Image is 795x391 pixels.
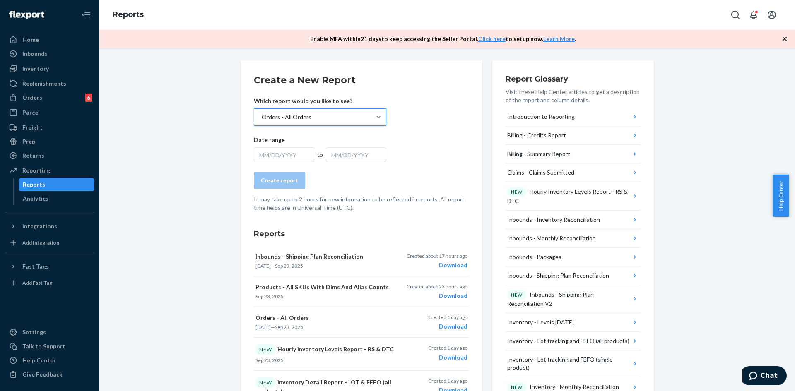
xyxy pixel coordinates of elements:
button: Billing - Summary Report [506,145,641,163]
button: Create report [254,172,305,189]
button: Orders - All Orders[DATE]—Sep 23, 2025Created 1 day agoDownload [254,307,469,338]
div: Give Feedback [22,370,63,379]
p: Enable MFA within 21 days to keep accessing the Seller Portal. to setup now. . [310,35,576,43]
div: Billing - Summary Report [507,150,570,158]
div: Hourly Inventory Levels Report - RS & DTC [507,187,631,205]
button: Fast Tags [5,260,94,273]
button: Inbounds - Inventory Reconciliation [506,211,641,229]
button: NEWHourly Inventory Levels Report - RS & DTC [506,182,641,211]
h3: Report Glossary [506,74,641,84]
div: Download [407,261,467,269]
div: Billing - Credits Report [507,131,566,139]
div: Orders - All Orders [262,113,311,121]
div: Freight [22,123,43,132]
button: Open account menu [764,7,780,23]
a: Inbounds [5,47,94,60]
a: Add Integration [5,236,94,249]
div: Home [22,36,39,44]
div: MM/DD/YYYY [254,147,314,162]
div: Help Center [22,356,56,365]
a: Settings [5,326,94,339]
div: Create report [261,176,298,185]
button: Inbounds - Shipping Plan Reconciliation [506,266,641,285]
div: Inbounds - Shipping Plan Reconciliation V2 [507,290,631,308]
button: Talk to Support [5,340,94,353]
a: Replenishments [5,77,94,90]
p: It may take up to 2 hours for new information to be reflected in reports. All report time fields ... [254,195,469,212]
div: Settings [22,328,46,336]
div: Add Fast Tag [22,279,52,286]
p: Created 1 day ago [428,344,467,351]
div: to [314,151,326,159]
button: Help Center [773,175,789,217]
p: Created 1 day ago [428,377,467,384]
p: NEW [511,384,523,391]
div: Reporting [22,166,50,175]
div: Add Integration [22,239,59,246]
p: — [255,324,395,331]
div: Replenishments [22,79,66,88]
div: Analytics [23,194,48,203]
time: Sep 23, 2025 [255,357,284,363]
div: Orders [22,94,42,102]
div: MM/DD/YYYY [326,147,386,162]
div: 6 [85,94,92,102]
time: Sep 23, 2025 [255,293,284,300]
div: Returns [22,151,44,160]
div: Download [428,353,467,362]
div: Download [428,322,467,331]
button: Inventory - Levels [DATE] [506,313,641,332]
div: Inventory - Levels [DATE] [507,318,574,326]
p: Hourly Inventory Levels Report - RS & DTC [255,344,395,355]
div: Inbounds - Monthly Reconciliation [507,234,596,242]
a: Add Fast Tag [5,276,94,290]
button: Claims - Claims Submitted [506,163,641,182]
div: Download [407,292,467,300]
p: Products - All SKUs With Dims And Alias Counts [255,283,395,291]
button: Inbounds - Monthly Reconciliation [506,229,641,248]
div: Reports [23,180,45,189]
img: Flexport logo [9,11,44,19]
button: Products - All SKUs With Dims And Alias CountsSep 23, 2025Created about 23 hours agoDownload [254,276,469,307]
a: Reports [19,178,95,191]
h3: Reports [254,228,469,239]
a: Help Center [5,354,94,367]
p: Orders - All Orders [255,314,395,322]
p: NEW [511,189,523,195]
a: Freight [5,121,94,134]
button: NEWHourly Inventory Levels Report - RS & DTCSep 23, 2025Created 1 day agoDownload [254,338,469,370]
div: Integrations [22,222,57,230]
button: Give Feedback [5,368,94,381]
div: Inbounds - Packages [507,253,561,261]
button: Inventory - Lot tracking and FEFO (all products) [506,332,641,350]
a: Parcel [5,106,94,119]
iframe: Opens a widget where you can chat to one of our agents [742,366,787,387]
button: Inbounds - Shipping Plan Reconciliation[DATE]—Sep 23, 2025Created about 17 hours agoDownload [254,246,469,276]
div: Inventory [22,65,49,73]
a: Analytics [19,192,95,205]
div: Inventory - Lot tracking and FEFO (single product) [507,355,631,372]
button: Open notifications [745,7,762,23]
time: [DATE] [255,324,271,330]
time: [DATE] [255,263,271,269]
p: Visit these Help Center articles to get a description of the report and column details. [506,88,641,104]
a: Prep [5,135,94,148]
p: NEW [511,292,523,298]
p: — [255,262,395,269]
div: Fast Tags [22,262,49,271]
p: Created 1 day ago [428,314,467,321]
a: Returns [5,149,94,162]
a: Learn More [543,35,575,42]
button: Inbounds - Packages [506,248,641,266]
div: NEW [255,377,276,388]
div: Inbounds - Shipping Plan Reconciliation [507,271,609,280]
div: Inventory - Lot tracking and FEFO (all products) [507,337,629,345]
div: Claims - Claims Submitted [507,168,574,177]
button: Introduction to Reporting [506,108,641,126]
div: Parcel [22,108,40,117]
div: NEW [255,344,276,355]
time: Sep 23, 2025 [275,324,303,330]
button: Open Search Box [727,7,744,23]
time: Sep 23, 2025 [275,263,303,269]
